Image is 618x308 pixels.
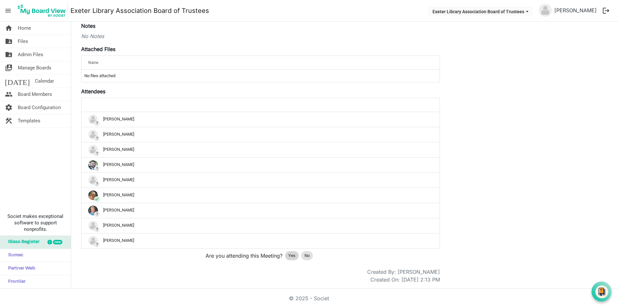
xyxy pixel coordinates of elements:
td: ?Julie Marburger is template cell column header [81,172,440,188]
span: people [5,88,13,101]
span: settings [5,101,13,114]
img: no-profile-picture.svg [88,221,98,231]
span: Societ makes exceptional software to support nonprofits. [3,213,68,232]
span: Are you attending this Meeting? [206,252,282,260]
span: [DATE] [5,75,30,87]
span: ? [94,242,100,247]
span: Home [18,22,31,35]
div: [PERSON_NAME] [88,160,433,170]
span: Manage Boards [18,61,51,74]
span: Files [18,35,28,48]
div: Created On: [DATE] 2:13 PM [370,276,440,283]
span: ? [94,181,100,187]
img: no-profile-picture.svg [88,236,98,246]
span: Name [88,60,98,65]
td: ?Michael Fritz is template cell column header [81,233,440,248]
span: ? [94,136,100,141]
span: Partner Web [5,262,35,275]
img: 4OG8yPikDXtMM8PR9edfa7C7T-6-OyLbOG2OgoAjvc9IiTI1uaHQfF3Rh-vnD-7-6Qd50Dy-lGCDG3WDHkOmoA_thumb.png [88,160,98,170]
img: no-profile-picture.svg [88,175,98,185]
img: no-profile-picture.svg [539,4,552,17]
span: switch_account [5,61,13,74]
img: no-profile-picture.svg [88,130,98,139]
span: Admin Files [18,48,43,61]
div: new [53,240,62,244]
a: Exeter Library Association Board of Trustees [70,4,209,17]
div: Yes [285,251,299,260]
span: Board Configuration [18,101,61,114]
td: No files attached [81,70,440,82]
div: [PERSON_NAME] [88,221,433,231]
div: [PERSON_NAME] [88,130,433,139]
img: vLlGUNYjuWs4KbtSZQjaWZvDTJnrkUC5Pj-l20r8ChXSgqWs1EDCHboTbV3yLcutgLt7-58AB6WGaG5Dpql6HA_thumb.png [88,206,98,215]
div: No Notes [81,32,440,40]
span: construction [5,114,13,127]
div: [PERSON_NAME] [88,236,433,246]
span: Glass Register [5,236,39,249]
span: folder_shared [5,48,13,61]
div: [PERSON_NAME] [88,115,433,124]
div: [PERSON_NAME] [88,145,433,155]
label: Attendees [81,87,105,95]
img: no-profile-picture.svg [88,115,98,124]
span: ? [94,166,100,171]
span: Board Members [18,88,52,101]
span: check [94,196,100,202]
label: Notes [81,22,95,30]
span: No [304,252,310,259]
button: logout [599,4,613,17]
div: [PERSON_NAME] [88,190,433,200]
div: No [301,251,313,260]
a: My Board View Logo [16,3,70,19]
span: Templates [18,114,40,127]
td: ?Christy Resh is template cell column header [81,127,440,142]
span: Yes [288,252,295,259]
span: ? [94,211,100,217]
td: checkJulie Wiant is template cell column header [81,188,440,203]
span: Sumac [5,249,23,262]
td: ?Brian Ackerman is template cell column header [81,112,440,127]
td: ?Danielle Knudsen is template cell column header [81,142,440,157]
span: ? [94,120,100,126]
div: [PERSON_NAME] [88,206,433,215]
img: no-profile-picture.svg [88,145,98,155]
span: folder_shared [5,35,13,48]
div: Created By: [PERSON_NAME] [367,268,440,276]
a: © 2025 - Societ [289,295,329,302]
span: ? [94,151,100,156]
td: ?Laura Biancone is template cell column header [81,203,440,218]
span: menu [2,5,14,17]
label: Attached Files [81,45,115,53]
td: ?Mariel Jordan is template cell column header [81,218,440,233]
button: Exeter Library Association Board of Trustees dropdownbutton [428,7,533,16]
img: My Board View Logo [16,3,68,19]
img: oiUq6S1lSyLOqxOgPlXYhI3g0FYm13iA4qhAgY5oJQiVQn4Ddg2A9SORYVWq4Lz4pb3-biMLU3tKDRk10OVDzQ_thumb.png [88,190,98,200]
div: [PERSON_NAME] [88,175,433,185]
span: Frontier [5,275,26,288]
span: ? [94,227,100,232]
span: home [5,22,13,35]
span: Calendar [35,75,54,87]
a: [PERSON_NAME] [552,4,599,17]
td: ?Jordan Henning is template cell column header [81,157,440,172]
